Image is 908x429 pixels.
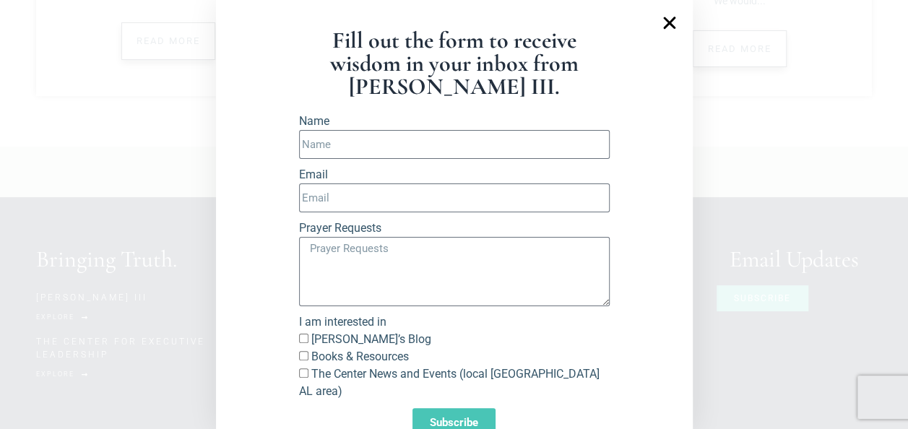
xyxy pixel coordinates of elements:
label: [PERSON_NAME]’s Blog [311,332,431,346]
label: Books & Resources [311,350,409,363]
label: Name [299,113,329,130]
label: The Center News and Events (local [GEOGRAPHIC_DATA] AL area) [299,367,600,398]
label: Prayer Requests [299,220,381,237]
span: Subscribe [430,417,478,428]
input: Name [299,130,610,159]
label: Email [299,166,328,183]
label: I am interested in [299,313,386,331]
a: Close [661,14,678,32]
input: Email [299,183,610,212]
h1: Fill out the form to receive wisdom in your inbox from [PERSON_NAME] III. [299,29,610,98]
